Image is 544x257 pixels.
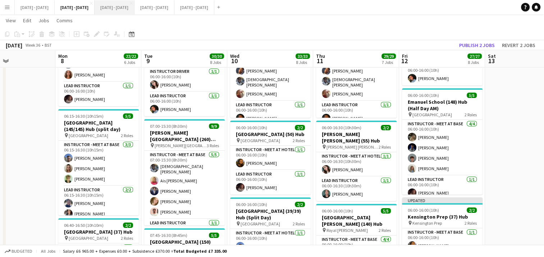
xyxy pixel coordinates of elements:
div: 7 Jobs [382,60,396,65]
app-job-card: 06:00-16:30 (10h30m)2/2[PERSON_NAME] [PERSON_NAME] (55) Hub [PERSON_NAME] [PERSON_NAME]2 RolesIns... [316,121,397,201]
span: Budgeted [12,249,32,254]
span: 9/9 [209,123,219,129]
span: 06:00-16:30 (10h30m) [322,125,361,130]
span: Sat [488,53,496,59]
h3: [GEOGRAPHIC_DATA] (145/145) Hub (split day) [58,120,139,132]
button: [DATE] - [DATE] [134,0,174,14]
span: 06:00-16:00 (10h) [322,208,353,214]
span: Comms [56,17,73,24]
span: 12 [401,57,408,65]
span: 3 Roles [207,143,219,148]
app-job-card: 06:15-16:30 (10h15m)5/5[GEOGRAPHIC_DATA] (145/145) Hub (split day) [GEOGRAPHIC_DATA]2 RolesInstru... [58,109,139,215]
span: 27/27 [467,53,482,59]
span: 11 [315,57,325,65]
a: View [3,16,19,25]
h3: [GEOGRAPHIC_DATA] (37) Hub [58,229,139,235]
h3: [GEOGRAPHIC_DATA] (39/39) Hub (Split Day) [230,208,311,221]
span: 2 Roles [121,133,133,138]
button: [DATE] - [DATE] [174,0,214,14]
span: 2 Roles [465,220,477,226]
app-card-role: Lead Instructor1/1 [144,219,225,243]
a: Comms [54,16,76,25]
span: 06:00-16:00 (10h) [236,202,267,207]
span: 2 Roles [465,112,477,117]
span: Edit [23,17,31,24]
span: [PERSON_NAME][GEOGRAPHIC_DATA] [155,143,207,148]
span: [GEOGRAPHIC_DATA] [241,138,280,143]
app-card-role: Lead Instructor1/106:00-16:00 (10h)[PERSON_NAME] [402,176,483,200]
span: [GEOGRAPHIC_DATA] [69,235,108,241]
span: 33/33 [296,53,310,59]
span: 06:00-16:00 (10h) [408,93,439,98]
span: 2/2 [123,223,133,228]
div: Updated [402,197,483,203]
span: View [6,17,16,24]
span: Tue [144,53,152,59]
div: 8 Jobs [468,60,481,65]
span: 29/29 [381,53,396,59]
app-card-role: Instructor - Meet at Hotel1/106:00-16:30 (10h30m)[PERSON_NAME] [316,152,397,177]
span: 07:45-16:30 (8h45m) [150,233,187,238]
span: [GEOGRAPHIC_DATA] [241,221,280,226]
span: 30/30 [210,53,224,59]
h3: [PERSON_NAME][GEOGRAPHIC_DATA] (260) Hub [144,130,225,142]
button: Budgeted [4,247,33,255]
span: 8 [57,57,68,65]
h3: [PERSON_NAME] [PERSON_NAME] (55) Hub [316,131,397,144]
a: Jobs [36,16,52,25]
app-job-card: 06:00-16:00 (10h)5/5Emanuel School (148) Hub (Half Day AM) [GEOGRAPHIC_DATA]2 RolesInstructor - M... [402,88,483,195]
app-card-role: Lead Instructor1/106:00-16:00 (10h)[PERSON_NAME] [230,101,311,125]
span: 2/2 [381,125,391,130]
button: [DATE] - [DATE] [15,0,55,14]
span: All jobs [40,248,57,254]
app-card-role: Lead Instructor1/106:00-16:00 (10h)[PERSON_NAME] [58,82,139,106]
span: Fri [402,53,408,59]
span: Total Budgeted £7 335.00 [173,248,227,254]
span: 22/22 [124,53,138,59]
app-job-card: 06:00-16:00 (10h)2/2[GEOGRAPHIC_DATA] (50) Hub [GEOGRAPHIC_DATA]2 RolesInstructor - Meet at Hotel... [230,121,311,195]
button: Publish 2 jobs [456,41,498,50]
div: 8 Jobs [296,60,310,65]
span: 5/5 [209,233,219,238]
app-card-role: Lead Instructor1/106:00-16:30 (10h30m)[PERSON_NAME] [316,177,397,201]
app-card-role: Lead Instructor1/106:00-16:00 (10h)[PERSON_NAME] [230,170,311,195]
span: 2/2 [467,207,477,213]
div: Salary £6 965.00 + Expenses £0.00 + Subsistence £370.00 = [63,248,227,254]
app-card-role: Instructor - Meet at Hotel1/106:00-16:00 (10h)[PERSON_NAME] [230,146,311,170]
app-card-role: Instructor - Meet at Base4/406:00-16:00 (10h)[PERSON_NAME][PERSON_NAME][PERSON_NAME][PERSON_NAME] [402,120,483,176]
div: BST [45,42,52,48]
span: 5/5 [381,208,391,214]
app-card-role: Instructor - Meet at Base4/406:00-16:00 (10h)[PERSON_NAME][PERSON_NAME][DEMOGRAPHIC_DATA][PERSON_... [230,43,311,101]
h3: [GEOGRAPHIC_DATA] (50) Hub [230,131,311,137]
h3: Kensington Prep (37) Hub [402,214,483,220]
div: [DATE] [6,42,22,49]
span: 5/5 [467,93,477,98]
button: Revert 2 jobs [499,41,538,50]
button: [DATE] - [DATE] [95,0,134,14]
span: 06:00-16:00 (10h) [236,125,267,130]
h3: Emanuel School (148) Hub (Half Day AM) [402,99,483,112]
app-card-role: Lead Instructor1/106:00-16:00 (10h)[PERSON_NAME] [402,61,483,85]
span: 13 [487,57,496,65]
app-card-role: Instructor - Meet at Base5/507:00-15:30 (8h30m)[DEMOGRAPHIC_DATA][PERSON_NAME]Ais [PERSON_NAME][P... [144,151,225,219]
app-job-card: 07:00-15:30 (8h30m)9/9[PERSON_NAME][GEOGRAPHIC_DATA] (260) Hub [PERSON_NAME][GEOGRAPHIC_DATA]3 Ro... [144,119,225,225]
span: Kensington Prep [412,220,442,226]
span: 5/5 [123,113,133,119]
span: 06:00-16:00 (10h) [408,207,439,213]
app-card-role: Instructor - Meet at Base3/306:15-16:30 (10h15m)[PERSON_NAME][PERSON_NAME][PERSON_NAME] [58,141,139,186]
app-card-role: Lead Instructor1/106:00-16:00 (10h)[PERSON_NAME] [144,92,225,116]
span: 06:15-16:30 (10h15m) [64,113,104,119]
span: 07:00-15:30 (8h30m) [150,123,187,129]
app-card-role: Instructor - Meet at Hotel1/106:00-16:00 (10h)[PERSON_NAME] [230,229,311,253]
span: Week 36 [24,42,42,48]
app-card-role: Instructor Driver1/106:00-16:00 (10h)[PERSON_NAME] [144,67,225,92]
span: Wed [230,53,239,59]
a: Edit [20,16,34,25]
span: 2 Roles [293,221,305,226]
span: 2 Roles [379,228,391,233]
span: Jobs [38,17,49,24]
span: [PERSON_NAME] [PERSON_NAME] [326,144,379,150]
